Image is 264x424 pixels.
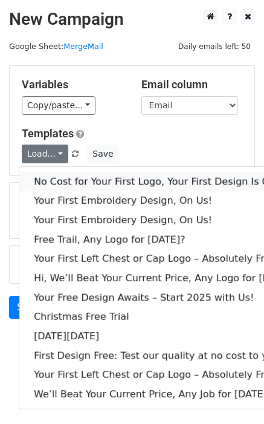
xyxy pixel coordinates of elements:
[204,366,264,424] iframe: Chat Widget
[9,42,103,51] small: Google Sheet:
[9,296,49,319] a: Send
[22,145,68,163] a: Load...
[22,96,95,115] a: Copy/paste...
[141,78,243,91] h5: Email column
[174,40,255,53] span: Daily emails left: 50
[87,145,118,163] button: Save
[174,42,255,51] a: Daily emails left: 50
[22,127,74,140] a: Templates
[63,42,103,51] a: MergeMail
[9,9,255,30] h2: New Campaign
[22,78,123,91] h5: Variables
